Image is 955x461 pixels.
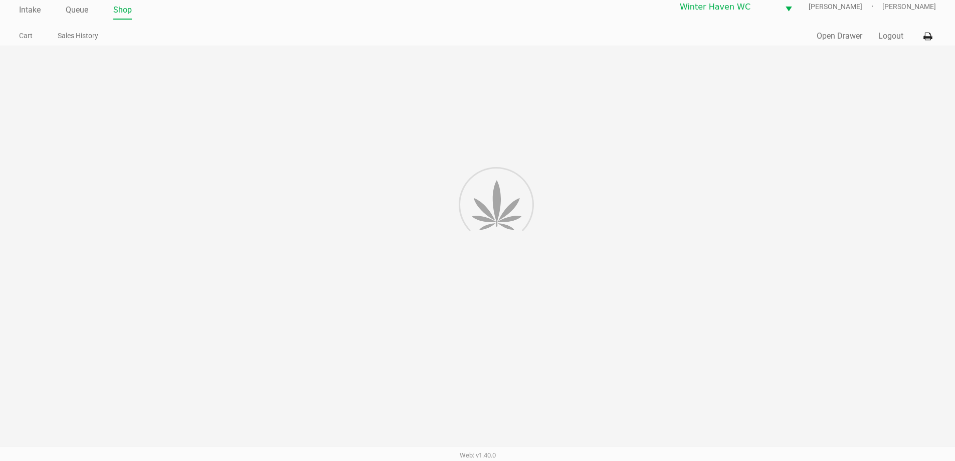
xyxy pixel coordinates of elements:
a: Intake [19,3,41,17]
a: Sales History [58,30,98,42]
button: Open Drawer [817,30,862,42]
a: Shop [113,3,132,17]
span: Web: v1.40.0 [460,451,496,459]
a: Cart [19,30,33,42]
a: Queue [66,3,88,17]
button: Logout [878,30,903,42]
span: [PERSON_NAME] [809,2,882,12]
span: Winter Haven WC [680,1,773,13]
span: [PERSON_NAME] [882,2,936,12]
